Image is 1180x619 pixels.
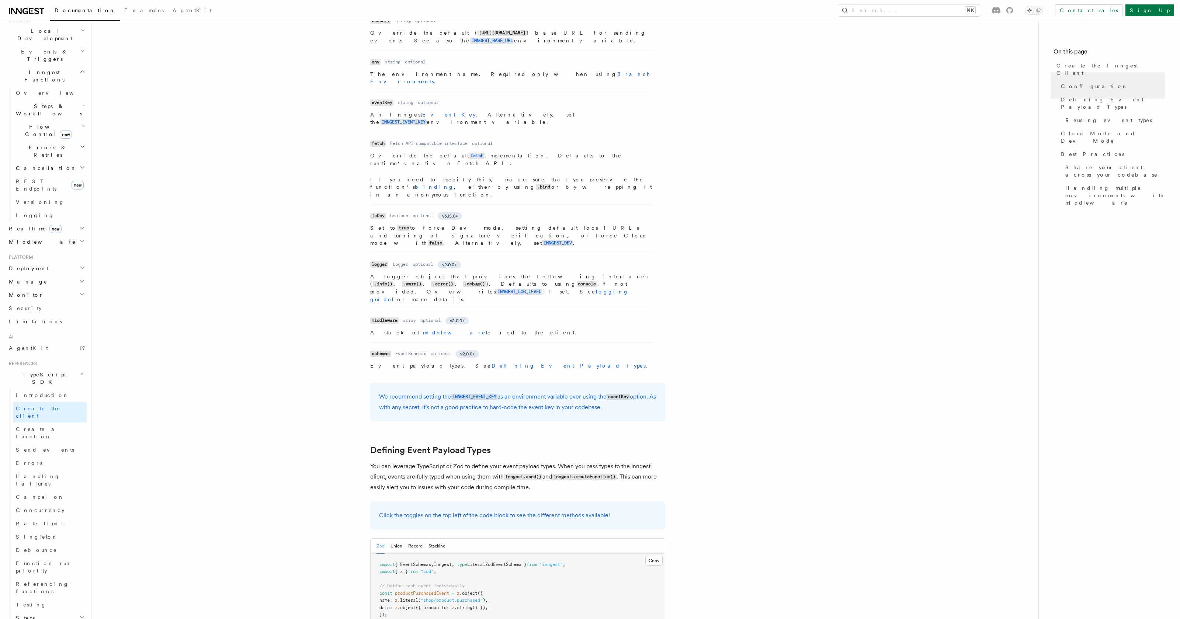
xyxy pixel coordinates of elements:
[1054,59,1165,80] a: Create the Inngest Client
[373,281,393,287] code: .info()
[431,562,434,567] span: ,
[13,389,87,402] a: Introduction
[415,184,454,190] a: binding
[9,345,48,351] span: AgentKit
[6,288,87,302] button: Monitor
[370,461,665,493] p: You can leverage TypeScript or Zod to define your event payload types. When you pass types to the...
[398,100,413,105] dd: string
[395,591,449,596] span: productPurchasedEvent
[370,59,381,65] code: env
[16,494,64,500] span: Cancel on
[13,144,80,159] span: Errors & Retries
[1125,4,1174,16] a: Sign Up
[431,281,454,287] code: .error()
[469,153,485,159] a: fetch
[13,402,87,422] a: Create the client
[451,394,497,400] code: INNGEST_EVENT_KEY
[398,605,416,610] span: .object
[6,235,87,248] button: Middleware
[965,7,975,14] kbd: ⌘K
[552,474,617,480] code: inngest.createFunction()
[370,224,653,247] p: Set to to force Dev mode, setting default local URLs and turning off signature verification, or f...
[485,605,488,610] span: ,
[1058,93,1165,114] a: Defining Event Payload Types
[607,394,630,400] code: eventKey
[13,543,87,557] a: Debounce
[1062,161,1165,181] a: Share your client across your codebase
[6,341,87,355] a: AgentKit
[13,456,87,470] a: Errors
[370,317,399,324] code: middleware
[380,119,427,125] a: INNGEST_EVENT_KEY
[13,517,87,530] a: Rate limit
[379,510,656,521] p: Click the toggles on the top left of the code block to see the different methods available!
[418,598,421,603] span: (
[431,351,451,357] dd: optional
[379,591,392,596] span: const
[6,302,87,315] a: Security
[478,30,527,36] code: [URL][DOMAIN_NAME]
[13,530,87,543] a: Singleton
[492,363,646,369] a: Defining Event Payload Types
[6,225,62,232] span: Realtime
[49,225,62,233] span: new
[1054,47,1165,59] h4: On this page
[370,329,653,336] p: A stack of to add to the client.
[16,473,60,487] span: Handling failures
[16,581,69,594] span: Referencing functions
[463,281,486,287] code: .debug()
[13,470,87,490] a: Handling failures
[13,490,87,504] a: Cancel on
[1055,4,1122,16] a: Contact sales
[1065,164,1165,178] span: Share your client across your codebase
[393,261,408,267] dd: Logger
[563,562,565,567] span: ;
[6,48,80,63] span: Events & Triggers
[470,38,514,44] code: INNGEST_BASE_URL
[403,317,416,323] dd: array
[16,447,74,453] span: Send events
[13,504,87,517] a: Concurrency
[428,539,445,554] button: Stacking
[405,59,426,65] dd: optional
[1061,96,1165,111] span: Defining Event Payload Types
[370,29,653,45] p: Override the default ( ) base URL for sending events. See also the environment variable.
[13,120,87,141] button: Flow Controlnew
[496,289,542,295] a: INNGEST_LOG_LEVEL
[370,362,653,369] p: Event payload types. See .
[379,569,395,574] span: import
[413,213,433,219] dd: optional
[408,569,418,574] span: from
[16,90,92,96] span: Overview
[434,569,436,574] span: ;
[379,605,390,610] span: data
[1065,184,1165,206] span: Handling multiple environments with middleware
[6,238,76,246] span: Middleware
[13,161,87,175] button: Cancellation
[542,240,573,246] a: INNGEST_DEV
[370,261,388,268] code: logger
[457,591,459,596] span: z
[16,602,46,608] span: Testing
[428,240,443,246] code: false
[397,225,410,231] code: true
[124,7,164,13] span: Examples
[1061,150,1124,158] span: Best Practices
[370,152,653,167] p: Override the default implementation. Defaults to the runtime's native Fetch API.
[16,199,65,205] span: Versioning
[6,361,37,366] span: References
[379,598,390,603] span: name
[1025,6,1043,15] button: Toggle dark mode
[370,445,491,455] a: Defining Event Payload Types
[442,213,458,219] span: v3.15.0+
[450,318,464,324] span: v2.0.0+
[434,562,452,567] span: Inngest
[16,560,72,574] span: Function run priority
[13,598,87,611] a: Testing
[9,319,62,324] span: Limitations
[370,273,653,303] p: A logger object that provides the following interfaces ( , , , ). Defaults to using if not provid...
[390,598,392,603] span: :
[6,278,48,285] span: Manage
